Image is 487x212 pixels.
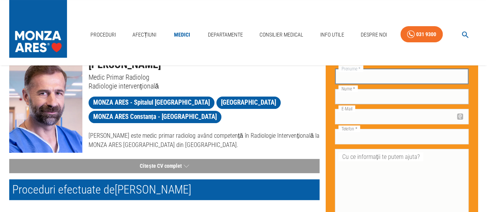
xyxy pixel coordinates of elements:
[89,131,320,150] p: [PERSON_NAME] este medic primar radiolog având competență în Radiologie Intervențională la MONZA ...
[87,27,119,43] a: Proceduri
[89,73,320,82] p: Medic Primar Radiolog
[129,27,159,43] a: Afecțiuni
[338,125,360,132] label: Telefon
[170,27,194,43] a: Medici
[89,97,214,109] a: MONZA ARES - Spitalul [GEOGRAPHIC_DATA]
[89,98,214,107] span: MONZA ARES - Spitalul [GEOGRAPHIC_DATA]
[338,85,358,92] label: Nume
[205,27,246,43] a: Departamente
[89,112,222,122] span: MONZA ARES Constanța - [GEOGRAPHIC_DATA]
[216,98,281,107] span: [GEOGRAPHIC_DATA]
[216,97,281,109] a: [GEOGRAPHIC_DATA]
[338,65,363,72] label: Prenume
[9,159,320,173] button: Citește CV complet
[9,57,82,153] img: Dr. Rareș Nechifor
[338,105,355,112] label: E-Mail
[89,111,222,123] a: MONZA ARES Constanța - [GEOGRAPHIC_DATA]
[9,179,320,200] h2: Proceduri efectuate de [PERSON_NAME]
[400,26,443,43] a: 031 9300
[416,30,436,39] div: 031 9300
[256,27,306,43] a: Consilier Medical
[317,27,347,43] a: Info Utile
[89,82,320,90] p: Radiologie intervențională
[358,27,390,43] a: Despre Noi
